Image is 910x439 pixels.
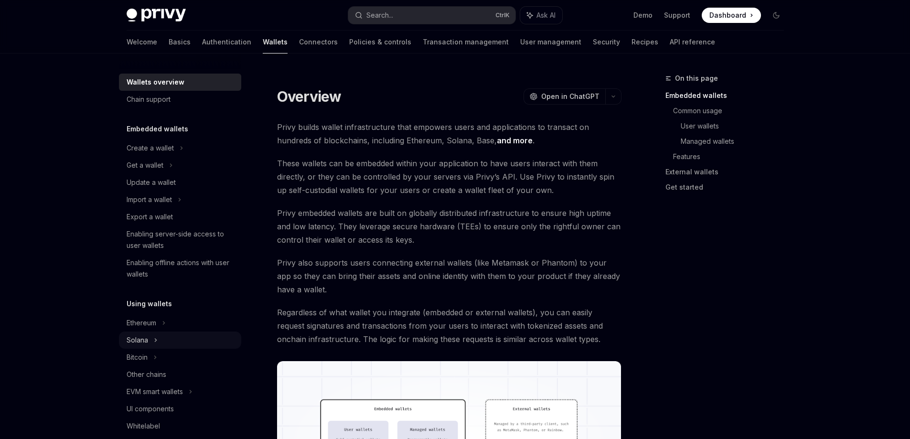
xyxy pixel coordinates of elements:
[709,11,746,20] span: Dashboard
[702,8,761,23] a: Dashboard
[119,208,241,225] a: Export a wallet
[127,94,171,105] div: Chain support
[681,134,792,149] a: Managed wallets
[127,160,163,171] div: Get a wallet
[349,31,411,54] a: Policies & controls
[665,164,792,180] a: External wallets
[520,31,581,54] a: User management
[119,225,241,254] a: Enabling server-side access to user wallets
[169,31,191,54] a: Basics
[202,31,251,54] a: Authentication
[665,88,792,103] a: Embedded wallets
[664,11,690,20] a: Support
[277,120,621,147] span: Privy builds wallet infrastructure that empowers users and applications to transact on hundreds o...
[366,10,393,21] div: Search...
[277,256,621,296] span: Privy also supports users connecting external wallets (like Metamask or Phantom) to your app so t...
[769,8,784,23] button: Toggle dark mode
[127,317,156,329] div: Ethereum
[127,386,183,397] div: EVM smart wallets
[127,9,186,22] img: dark logo
[277,206,621,246] span: Privy embedded wallets are built on globally distributed infrastructure to ensure high uptime and...
[423,31,509,54] a: Transaction management
[673,149,792,164] a: Features
[119,254,241,283] a: Enabling offline actions with user wallets
[681,118,792,134] a: User wallets
[119,418,241,435] a: Whitelabel
[263,31,288,54] a: Wallets
[127,352,148,363] div: Bitcoin
[670,31,715,54] a: API reference
[520,7,562,24] button: Ask AI
[665,180,792,195] a: Get started
[348,7,515,24] button: Search...CtrlK
[127,420,160,432] div: Whitelabel
[119,91,241,108] a: Chain support
[673,103,792,118] a: Common usage
[495,11,510,19] span: Ctrl K
[497,136,533,146] a: and more
[277,157,621,197] span: These wallets can be embedded within your application to have users interact with them directly, ...
[127,76,184,88] div: Wallets overview
[119,400,241,418] a: UI components
[536,11,556,20] span: Ask AI
[119,174,241,191] a: Update a wallet
[127,403,174,415] div: UI components
[127,194,172,205] div: Import a wallet
[277,306,621,346] span: Regardless of what wallet you integrate (embedded or external wallets), you can easily request si...
[127,123,188,135] h5: Embedded wallets
[127,298,172,310] h5: Using wallets
[524,88,605,105] button: Open in ChatGPT
[277,88,342,105] h1: Overview
[593,31,620,54] a: Security
[127,31,157,54] a: Welcome
[127,177,176,188] div: Update a wallet
[119,74,241,91] a: Wallets overview
[633,11,653,20] a: Demo
[675,73,718,84] span: On this page
[127,257,236,280] div: Enabling offline actions with user wallets
[127,369,166,380] div: Other chains
[127,142,174,154] div: Create a wallet
[127,211,173,223] div: Export a wallet
[299,31,338,54] a: Connectors
[119,366,241,383] a: Other chains
[127,228,236,251] div: Enabling server-side access to user wallets
[127,334,148,346] div: Solana
[541,92,600,101] span: Open in ChatGPT
[632,31,658,54] a: Recipes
